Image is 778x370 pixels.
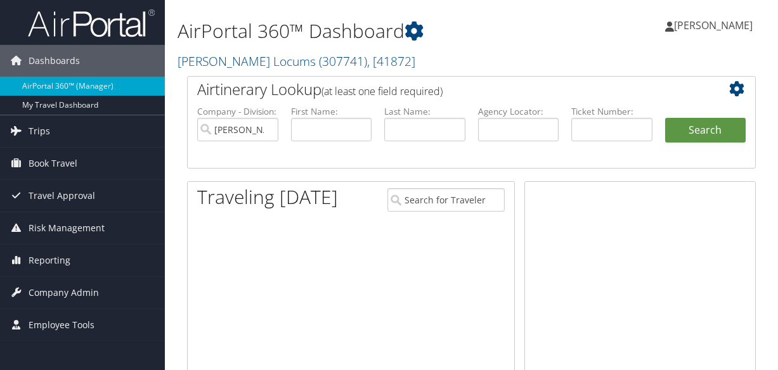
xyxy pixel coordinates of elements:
[321,84,443,98] span: (at least one field required)
[665,6,765,44] a: [PERSON_NAME]
[29,115,50,147] span: Trips
[197,184,338,210] h1: Traveling [DATE]
[29,180,95,212] span: Travel Approval
[197,105,278,118] label: Company - Division:
[384,105,465,118] label: Last Name:
[29,245,70,276] span: Reporting
[29,277,99,309] span: Company Admin
[29,45,80,77] span: Dashboards
[478,105,559,118] label: Agency Locator:
[674,18,753,32] span: [PERSON_NAME]
[29,148,77,179] span: Book Travel
[571,105,652,118] label: Ticket Number:
[387,188,505,212] input: Search for Traveler
[29,309,94,341] span: Employee Tools
[197,79,698,100] h2: Airtinerary Lookup
[29,212,105,244] span: Risk Management
[665,118,746,143] button: Search
[178,18,569,44] h1: AirPortal 360™ Dashboard
[367,53,415,70] span: , [ 41872 ]
[28,8,155,38] img: airportal-logo.png
[319,53,367,70] span: ( 307741 )
[178,53,415,70] a: [PERSON_NAME] Locums
[291,105,372,118] label: First Name:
